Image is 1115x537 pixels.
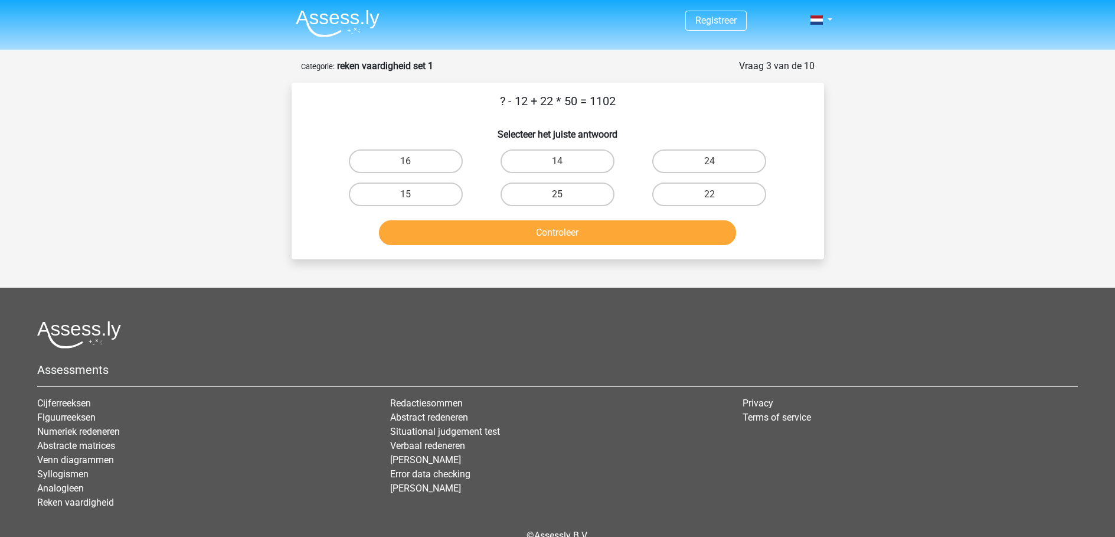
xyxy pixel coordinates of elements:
[37,440,115,451] a: Abstracte matrices
[349,149,463,173] label: 16
[743,412,811,423] a: Terms of service
[390,412,468,423] a: Abstract redeneren
[695,15,737,26] a: Registreer
[390,440,465,451] a: Verbaal redeneren
[310,92,805,110] p: ? - 12 + 22 * 50 = 1102
[37,412,96,423] a: Figuurreeksen
[37,497,114,508] a: Reken vaardigheid
[390,468,470,480] a: Error data checking
[349,183,463,206] label: 15
[390,426,500,437] a: Situational judgement test
[652,183,766,206] label: 22
[501,149,614,173] label: 14
[390,454,461,466] a: [PERSON_NAME]
[310,119,805,140] h6: Selecteer het juiste antwoord
[743,398,773,409] a: Privacy
[37,483,84,494] a: Analogieen
[296,9,380,37] img: Assessly
[739,59,815,73] div: Vraag 3 van de 10
[37,426,120,437] a: Numeriek redeneren
[652,149,766,173] label: 24
[37,398,91,409] a: Cijferreeksen
[37,454,114,466] a: Venn diagrammen
[37,468,89,480] a: Syllogismen
[301,62,335,71] small: Categorie:
[37,321,121,349] img: Assessly logo
[501,183,614,206] label: 25
[390,398,463,409] a: Redactiesommen
[379,220,736,245] button: Controleer
[337,60,433,71] strong: reken vaardigheid set 1
[37,363,1078,377] h5: Assessments
[390,483,461,494] a: [PERSON_NAME]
